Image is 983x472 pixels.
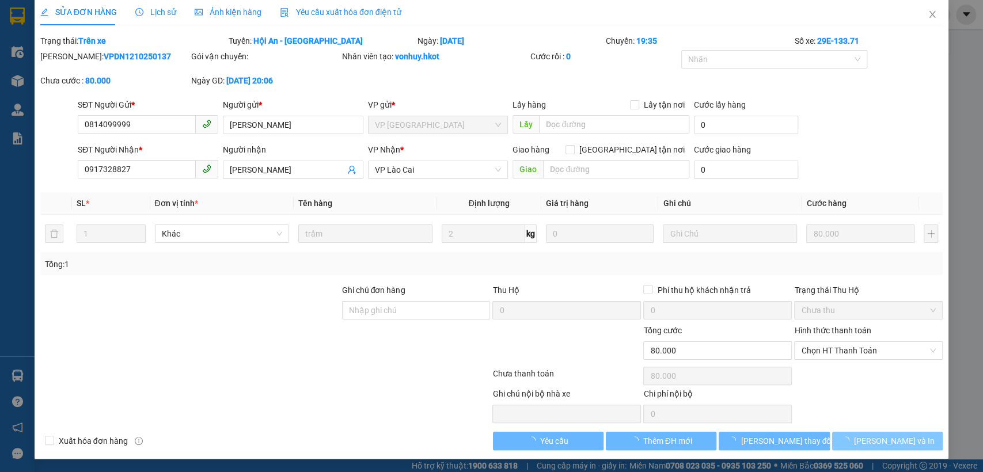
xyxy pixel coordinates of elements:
span: edit [40,8,48,16]
input: Dọc đường [539,115,689,134]
b: 19:35 [636,36,657,45]
input: VD: Bàn, Ghế [298,224,432,243]
b: 80.000 [85,76,111,85]
b: vonhuy.hkot [395,52,439,61]
span: clock-circle [135,8,143,16]
span: Tên hàng [298,199,332,208]
b: [DATE] 20:06 [226,76,273,85]
div: Chưa cước : [40,74,189,87]
span: Thu Hộ [492,286,519,295]
span: phone [202,119,211,128]
input: 0 [806,224,914,243]
span: loading [527,436,540,444]
th: Ghi chú [658,192,802,215]
span: Đơn vị tính [155,199,198,208]
div: Chi phí nội bộ [643,387,792,405]
span: SL [77,199,86,208]
input: Cước lấy hàng [694,116,798,134]
div: Chuyến: [605,35,793,47]
div: [PERSON_NAME]: [40,50,189,63]
div: Ngày: [416,35,605,47]
b: 0 [566,52,571,61]
div: Người nhận [223,143,363,156]
input: 0 [546,224,654,243]
div: SĐT Người Nhận [78,143,218,156]
b: Hội An - [GEOGRAPHIC_DATA] [253,36,363,45]
span: close [928,10,937,19]
button: delete [45,224,63,243]
span: Giao [513,160,543,178]
span: [PERSON_NAME] và In [854,435,935,447]
span: Khác [162,225,282,242]
div: Tuyến: [227,35,416,47]
span: loading [631,436,643,444]
span: user-add [347,165,356,174]
span: phone [202,164,211,173]
button: plus [924,224,938,243]
b: Trên xe [78,36,106,45]
span: [GEOGRAPHIC_DATA] tận nơi [575,143,689,156]
button: Thêm ĐH mới [606,432,716,450]
span: Lấy hàng [513,100,546,109]
label: Cước lấy hàng [694,100,746,109]
span: picture [195,8,203,16]
span: loading [728,436,741,444]
span: Giá trị hàng [546,199,589,208]
button: [PERSON_NAME] thay đổi [719,432,829,450]
b: [DATE] [440,36,464,45]
span: Tổng cước [643,326,681,335]
label: Cước giao hàng [694,145,751,154]
span: SỬA ĐƠN HÀNG [40,7,117,17]
span: loading [841,436,854,444]
div: Ngày GD: [191,74,340,87]
input: Cước giao hàng [694,161,798,179]
span: VP Đà Nẵng [375,116,502,134]
div: Nhân viên tạo: [342,50,528,63]
span: Lịch sử [135,7,176,17]
span: VP Lào Cai [375,161,502,178]
span: Chọn HT Thanh Toán [801,342,936,359]
span: Lấy tận nơi [639,98,689,111]
button: [PERSON_NAME] và In [832,432,943,450]
span: Cước hàng [806,199,846,208]
span: Phí thu hộ khách nhận trả [652,284,755,296]
input: Ghi Chú [663,224,797,243]
div: Trạng thái Thu Hộ [794,284,943,296]
img: icon [280,8,289,17]
div: SĐT Người Gửi [78,98,218,111]
div: Trạng thái: [39,35,227,47]
input: Ghi chú đơn hàng [342,301,491,319]
span: kg [525,224,537,243]
span: Giao hàng [513,145,549,154]
span: Định lượng [469,199,510,208]
span: Yêu cầu xuất hóa đơn điện tử [280,7,401,17]
div: Cước rồi : [530,50,679,63]
label: Hình thức thanh toán [794,326,871,335]
span: [PERSON_NAME] thay đổi [741,435,833,447]
div: Người gửi [223,98,363,111]
b: VPDN1210250137 [104,52,171,61]
span: Yêu cầu [540,435,568,447]
span: Thêm ĐH mới [643,435,692,447]
b: 29E-133.71 [817,36,859,45]
span: Lấy [513,115,539,134]
span: VP Nhận [368,145,400,154]
button: Yêu cầu [493,432,604,450]
div: Gói vận chuyển: [191,50,340,63]
span: Xuất hóa đơn hàng [54,435,132,447]
div: Tổng: 1 [45,258,380,271]
div: Số xe: [793,35,944,47]
div: Ghi chú nội bộ nhà xe [492,387,641,405]
label: Ghi chú đơn hàng [342,286,405,295]
div: VP gửi [368,98,508,111]
span: Chưa thu [801,302,936,319]
span: Ảnh kiện hàng [195,7,261,17]
span: info-circle [135,437,143,445]
input: Dọc đường [543,160,689,178]
div: Chưa thanh toán [492,367,643,387]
